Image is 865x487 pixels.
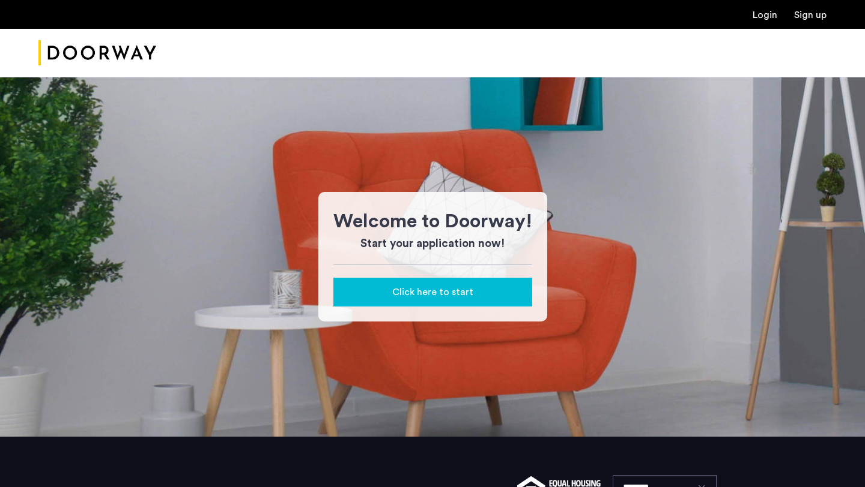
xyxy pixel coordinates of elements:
img: logo [38,31,156,76]
a: Cazamio Logo [38,31,156,76]
a: Login [753,10,777,20]
a: Registration [794,10,827,20]
button: button [333,278,532,306]
h3: Start your application now! [333,236,532,252]
h1: Welcome to Doorway! [333,207,532,236]
span: Click here to start [392,285,473,299]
